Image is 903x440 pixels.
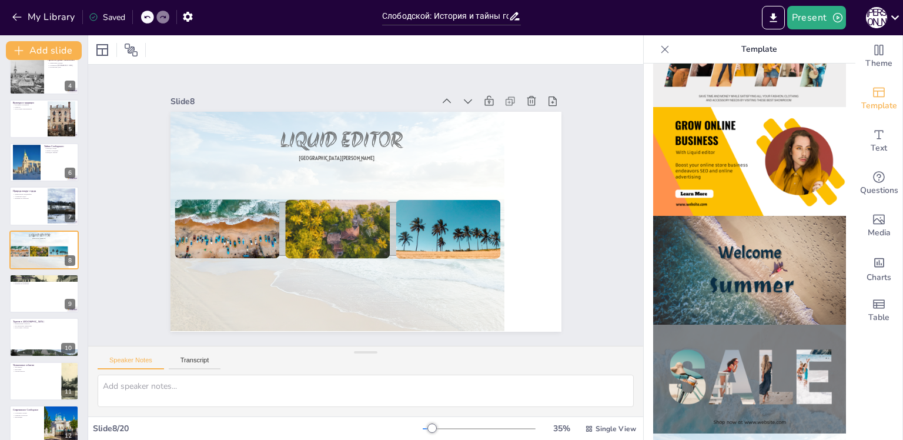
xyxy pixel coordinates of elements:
p: Передача знаний [44,152,75,154]
p: Влияние на жителей [13,198,44,200]
button: Export to PowerPoint [762,6,785,29]
p: Сочетание стилей [13,412,41,415]
img: thumb-4.png [653,107,846,216]
div: Layout [93,41,112,59]
div: Add charts and graphs [855,247,902,289]
p: Культурные мероприятия [13,108,44,110]
p: Активный отдых [13,195,44,198]
div: Saved [89,12,125,23]
span: Single View [596,424,636,434]
p: Живописные ландшафты [13,194,44,196]
p: Туризм в [GEOGRAPHIC_DATA] [13,319,75,323]
div: 10 [61,343,75,354]
span: Template [861,99,897,112]
div: Add text boxes [855,120,902,162]
div: 8 [65,255,75,266]
div: Add images, graphics, shapes or video [855,205,902,247]
div: 5 [65,124,75,135]
p: Исторические памятники [13,324,75,326]
p: Природа вокруг города [13,189,44,193]
p: Купеческие дома [48,66,75,69]
p: Уникальные здания [48,62,75,65]
p: Архитектурные памятники [48,58,75,62]
span: LIQUID EDITOR [307,98,432,175]
p: Привлечение туристов [13,322,75,325]
p: Легенды города [44,147,75,149]
span: Media [868,226,891,239]
div: 5 [9,99,79,138]
button: Add slide [6,41,82,60]
img: thumb-5.png [653,216,846,325]
span: LIQUID EDITOR [29,233,51,238]
span: Position [124,43,138,57]
button: Transcript [169,356,221,369]
p: Template [674,35,844,64]
button: My Library [9,8,80,26]
div: Slide 8 / 20 [93,423,423,434]
div: 6 [65,168,75,178]
p: Мифы и предания [44,149,75,152]
div: 11 [9,362,79,401]
div: 9 [9,274,79,313]
p: Современное Слободское [13,408,41,412]
button: И [PERSON_NAME] [866,6,887,29]
div: 4 [65,81,75,91]
button: Speaker Notes [98,356,164,369]
div: Add a table [855,289,902,332]
p: Старинные [DEMOGRAPHIC_DATA] [48,64,75,66]
span: Charts [867,271,891,284]
p: Тайны Слободского [44,145,75,148]
p: Развитие культуры [13,414,41,416]
div: 7 [9,186,79,225]
div: И [PERSON_NAME] [866,7,887,28]
p: Культура и традиции [13,101,44,104]
span: Table [868,311,889,324]
div: Change the overall theme [855,35,902,78]
div: Add ready made slides [855,78,902,120]
span: [GEOGRAPHIC_DATA][PERSON_NAME] [32,238,46,239]
span: Questions [860,184,898,197]
p: Инновации [13,416,41,419]
div: Get real-time input from your audience [855,162,902,205]
button: Present [787,6,846,29]
div: Slide 8 [227,25,473,143]
div: 7 [65,212,75,222]
p: Мастер-классы [13,371,58,373]
p: Фестивали [13,366,58,368]
span: [GEOGRAPHIC_DATA][PERSON_NAME] [322,132,394,168]
div: 9 [65,299,75,309]
p: Выставки [13,368,58,371]
p: Уникальные события [13,364,58,367]
p: Научные учреждения [13,281,75,283]
img: thumb-6.png [653,325,846,434]
div: 6 [9,143,79,182]
div: 11 [61,386,75,397]
div: 10 [9,318,79,356]
p: Ремесла [13,106,44,108]
span: Text [871,142,887,155]
span: Theme [865,57,892,70]
p: Качественное образование [13,278,75,281]
div: 35 % [547,423,576,434]
p: Влияние на развитие [13,283,75,285]
div: 8 [9,231,79,269]
p: Образование и наука [13,276,75,279]
div: 4 [9,55,79,94]
input: Insert title [382,8,509,25]
p: Народные праздники [13,104,44,106]
p: Культурные события [13,326,75,329]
